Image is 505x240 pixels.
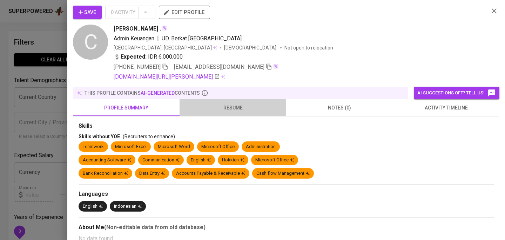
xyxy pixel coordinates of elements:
[157,34,159,43] span: |
[159,6,210,19] button: edit profile
[83,144,104,150] div: Teamwork
[417,89,496,97] span: AI suggestions off? Tell us!
[256,170,310,177] div: Cash flow Management
[73,6,102,19] button: Save
[290,104,389,112] span: notes (0)
[246,144,276,150] div: Administration
[414,87,499,99] button: AI suggestions off? Tell us!
[85,89,200,96] p: this profile contains contents
[123,134,175,139] span: (Recruiters to enhance)
[164,8,204,17] span: edit profile
[176,170,245,177] div: Accounts Payable & Receivable
[114,35,154,42] span: Admin Keuangan
[162,35,242,42] span: UD. Berkat [GEOGRAPHIC_DATA]
[83,157,131,164] div: Accounting Software
[104,224,206,231] b: (Non-editable data from old database)
[114,44,217,51] div: [GEOGRAPHIC_DATA], [GEOGRAPHIC_DATA]
[114,203,142,210] div: Indonesian
[174,64,264,70] span: [EMAIL_ADDRESS][DOMAIN_NAME]
[115,144,147,150] div: Microsoft Excel
[184,104,282,112] span: resume
[284,44,333,51] p: Not open to relocation
[83,170,128,177] div: Bank Reconciliation
[162,25,167,31] img: magic_wand.svg
[83,203,103,210] div: English
[114,73,220,81] a: [DOMAIN_NAME][URL][PERSON_NAME]
[142,157,180,164] div: Communication
[139,170,165,177] div: Data Entry
[73,25,108,60] div: C
[79,223,494,232] div: About Me
[77,104,175,112] span: profile summary
[79,122,494,130] div: Skills
[191,157,211,164] div: English
[255,157,294,164] div: Microsoft Office
[79,134,120,139] span: Skills without YOE
[201,144,235,150] div: Microsoft Office
[397,104,495,112] span: activity timeline
[79,8,96,17] span: Save
[114,53,183,61] div: IDR 6.000.000
[141,90,175,96] span: AI-generated
[224,44,277,51] span: [DEMOGRAPHIC_DATA]
[121,53,147,61] b: Expected:
[158,144,190,150] div: Microsoft Word
[222,157,244,164] div: Hokkien
[114,25,161,33] span: [PERSON_NAME] .
[159,9,210,15] a: edit profile
[114,64,161,70] span: [PHONE_NUMBER]
[273,64,278,69] img: magic_wand.svg
[79,190,494,198] div: Languages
